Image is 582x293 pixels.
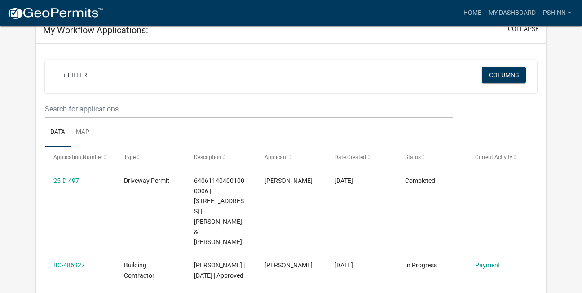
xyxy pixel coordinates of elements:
a: Payment [475,262,500,269]
a: BC-486927 [53,262,85,269]
datatable-header-cell: Description [185,146,256,168]
datatable-header-cell: Type [115,146,185,168]
span: 10/02/2025 [335,262,353,269]
input: Search for applications [45,100,453,118]
a: pshinn [539,4,575,22]
button: collapse [508,24,539,34]
span: Building Contractor [124,262,154,279]
datatable-header-cell: Applicant [256,146,326,168]
datatable-header-cell: Current Activity [467,146,537,168]
a: My Dashboard [485,4,539,22]
span: Driveway Permit [124,177,169,184]
a: 25-D-497 [53,177,79,184]
span: paul shinn | 10/08/2025 | Approved [194,262,245,279]
span: Status [405,154,421,160]
span: Application Number [53,154,102,160]
button: Columns [482,67,526,83]
a: Map [71,118,95,147]
span: Date Created [335,154,366,160]
span: 10/02/2025 [335,177,353,184]
datatable-header-cell: Status [397,146,467,168]
span: paul shinn [265,262,313,269]
span: In Progress [405,262,437,269]
span: paul shinn [265,177,313,184]
a: Data [45,118,71,147]
span: Type [124,154,136,160]
a: + Filter [56,67,94,83]
datatable-header-cell: Application Number [45,146,115,168]
span: Description [194,154,221,160]
h5: My Workflow Applications: [43,25,148,36]
a: Home [460,4,485,22]
span: Applicant [265,154,288,160]
span: Current Activity [475,154,512,160]
datatable-header-cell: Date Created [326,146,397,168]
span: 640611404001000006 | 16 Blue Grass Way | Reinsma Blaine R & Castillo Ashley N [194,177,244,246]
span: Completed [405,177,435,184]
